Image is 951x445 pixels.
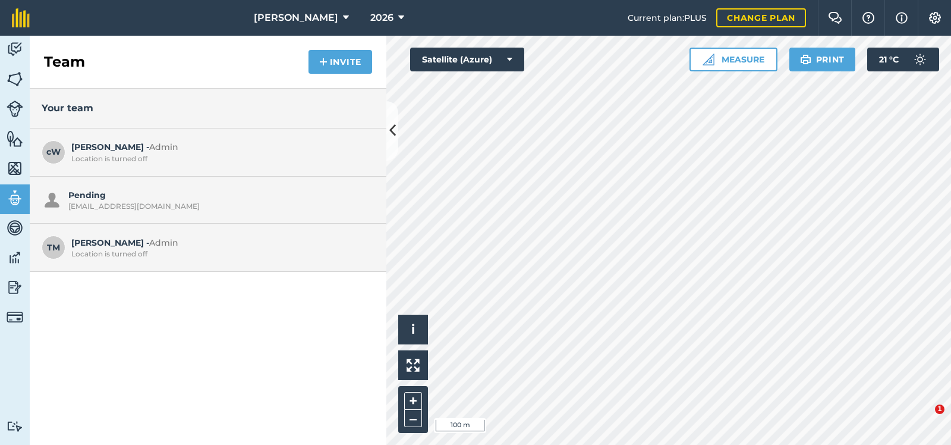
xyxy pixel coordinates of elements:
[370,11,393,25] span: 2026
[42,236,65,259] span: TM
[7,159,23,177] img: svg+xml;base64,PHN2ZyB4bWxucz0iaHR0cDovL3d3dy53My5vcmcvMjAwMC9zdmciIHdpZHRoPSI1NiIgaGVpZ2h0PSI2MC...
[789,48,856,71] button: Print
[149,142,178,152] span: Admin
[628,11,707,24] span: Current plan : PLUS
[911,405,939,433] iframe: Intercom live chat
[7,130,23,148] img: svg+xml;base64,PHN2ZyB4bWxucz0iaHR0cDovL3d3dy53My5vcmcvMjAwMC9zdmciIHdpZHRoPSI1NiIgaGVpZ2h0PSI2MC...
[7,278,23,296] img: svg+xml;base64,PD94bWwgdmVyc2lvbj0iMS4wIiBlbmNvZGluZz0idXRmLTgiPz4KPCEtLSBHZW5lcmF0b3I6IEFkb2JlIE...
[71,236,369,259] span: [PERSON_NAME] -
[404,410,422,427] button: –
[7,189,23,207] img: svg+xml;base64,PD94bWwgdmVyc2lvbj0iMS4wIiBlbmNvZGluZz0idXRmLTgiPz4KPCEtLSBHZW5lcmF0b3I6IEFkb2JlIE...
[319,55,328,69] img: svg+xml;base64,PHN2ZyB4bWxucz0iaHR0cDovL3d3dy53My5vcmcvMjAwMC9zdmciIHdpZHRoPSIxNCIgaGVpZ2h0PSIyNC...
[308,50,372,74] button: Invite
[42,140,65,164] span: cW
[407,359,420,372] img: Four arrows, one pointing top left, one top right, one bottom right and the last bottom left
[716,8,806,27] a: Change plan
[896,11,908,25] img: svg+xml;base64,PHN2ZyB4bWxucz0iaHR0cDovL3d3dy53My5vcmcvMjAwMC9zdmciIHdpZHRoPSIxNyIgaGVpZ2h0PSIxNy...
[254,11,338,25] span: [PERSON_NAME]
[71,140,369,163] span: [PERSON_NAME] -
[908,48,932,71] img: svg+xml;base64,PD94bWwgdmVyc2lvbj0iMS4wIiBlbmNvZGluZz0idXRmLTgiPz4KPCEtLSBHZW5lcmF0b3I6IEFkb2JlIE...
[800,52,811,67] img: svg+xml;base64,PHN2ZyB4bWxucz0iaHR0cDovL3d3dy53My5vcmcvMjAwMC9zdmciIHdpZHRoPSIxOSIgaGVpZ2h0PSIyNC...
[928,12,942,24] img: A cog icon
[935,405,944,414] span: 1
[7,101,23,117] img: svg+xml;base64,PD94bWwgdmVyc2lvbj0iMS4wIiBlbmNvZGluZz0idXRmLTgiPz4KPCEtLSBHZW5lcmF0b3I6IEFkb2JlIE...
[68,189,369,211] div: Pending
[71,154,369,164] div: Location is turned off
[879,48,899,71] span: 21 ° C
[703,54,714,65] img: Ruler icon
[7,219,23,237] img: svg+xml;base64,PD94bWwgdmVyc2lvbj0iMS4wIiBlbmNvZGluZz0idXRmLTgiPz4KPCEtLSBHZW5lcmF0b3I6IEFkb2JlIE...
[7,40,23,58] img: svg+xml;base64,PD94bWwgdmVyc2lvbj0iMS4wIiBlbmNvZGluZz0idXRmLTgiPz4KPCEtLSBHZW5lcmF0b3I6IEFkb2JlIE...
[398,315,428,344] button: i
[68,202,369,211] div: [EMAIL_ADDRESS][DOMAIN_NAME]
[71,249,369,259] div: Location is turned off
[44,52,85,71] h2: Team
[7,70,23,88] img: svg+xml;base64,PHN2ZyB4bWxucz0iaHR0cDovL3d3dy53My5vcmcvMjAwMC9zdmciIHdpZHRoPSI1NiIgaGVpZ2h0PSI2MC...
[689,48,777,71] button: Measure
[12,8,30,27] img: fieldmargin Logo
[42,189,62,210] img: svg+xml;base64,PHN2ZyB4bWxucz0iaHR0cDovL3d3dy53My5vcmcvMjAwMC9zdmciIHdpZHRoPSIxOSIgaGVpZ2h0PSIyNC...
[7,249,23,267] img: svg+xml;base64,PD94bWwgdmVyc2lvbj0iMS4wIiBlbmNvZGluZz0idXRmLTgiPz4KPCEtLSBHZW5lcmF0b3I6IEFkb2JlIE...
[867,48,939,71] button: 21 °C
[410,48,524,71] button: Satellite (Azure)
[828,12,842,24] img: Two speech bubbles overlapping with the left bubble in the forefront
[42,101,374,116] h3: Your team
[7,309,23,325] img: svg+xml;base64,PD94bWwgdmVyc2lvbj0iMS4wIiBlbmNvZGluZz0idXRmLTgiPz4KPCEtLSBHZW5lcmF0b3I6IEFkb2JlIE...
[404,392,422,410] button: +
[411,322,415,337] span: i
[7,421,23,432] img: svg+xml;base64,PD94bWwgdmVyc2lvbj0iMS4wIiBlbmNvZGluZz0idXRmLTgiPz4KPCEtLSBHZW5lcmF0b3I6IEFkb2JlIE...
[149,237,178,248] span: Admin
[861,12,876,24] img: A question mark icon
